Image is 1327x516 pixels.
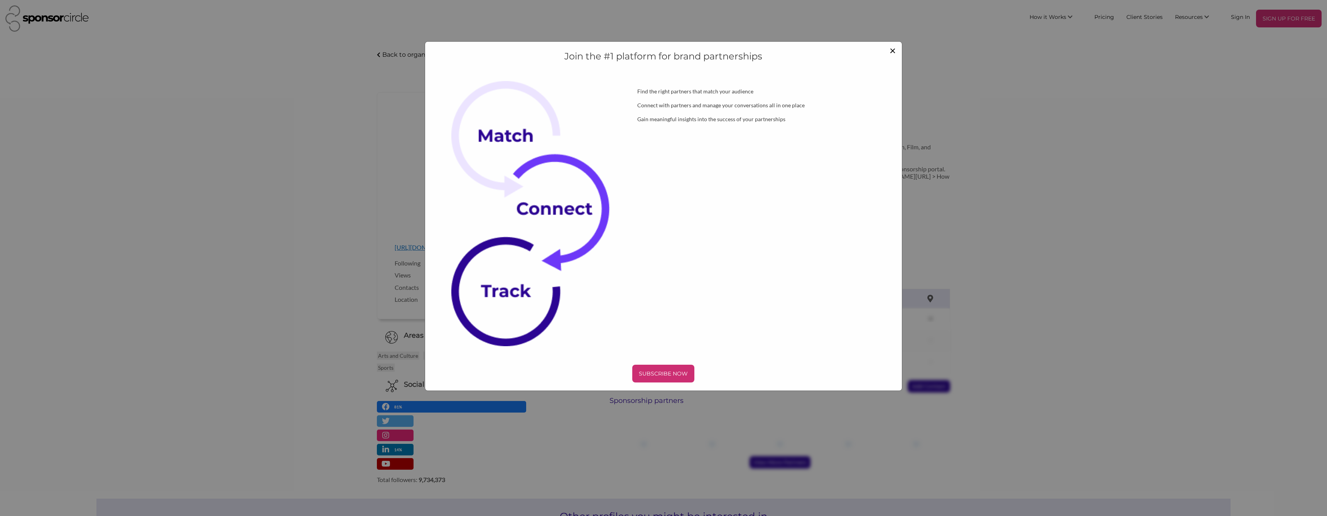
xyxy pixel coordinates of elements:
[635,368,691,379] p: SUBSCRIBE NOW
[433,365,894,382] a: SUBSCRIBE NOW
[451,81,632,346] img: Subscribe Now Image
[625,116,894,123] div: Gain meaningful insights into the success of your partnerships
[890,45,896,56] button: Close modal
[890,44,896,57] span: ×
[625,102,894,109] div: Connect with partners and manage your conversations all in one place
[625,88,894,95] div: Find the right partners that match your audience
[433,50,894,63] h4: Join the #1 platform for brand partnerships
